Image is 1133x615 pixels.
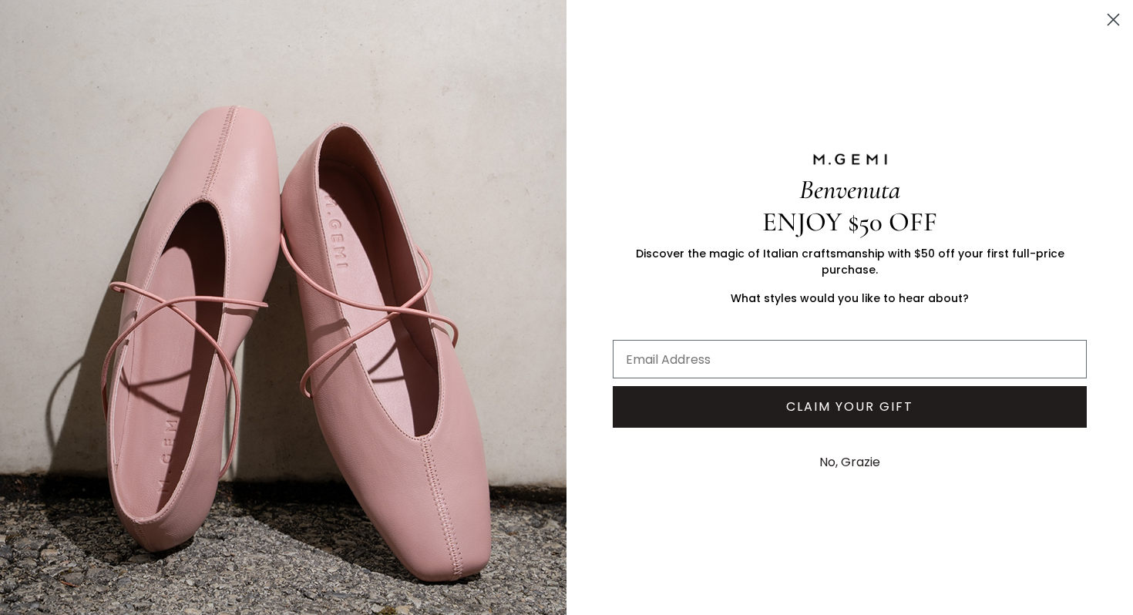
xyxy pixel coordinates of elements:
[762,206,937,238] span: ENJOY $50 OFF
[799,173,900,206] span: Benvenuta
[812,153,889,166] img: M.GEMI
[1100,6,1127,33] button: Close dialog
[613,340,1087,378] input: Email Address
[636,246,1064,277] span: Discover the magic of Italian craftsmanship with $50 off your first full-price purchase.
[731,291,969,306] span: What styles would you like to hear about?
[613,386,1087,428] button: CLAIM YOUR GIFT
[812,443,888,482] button: No, Grazie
